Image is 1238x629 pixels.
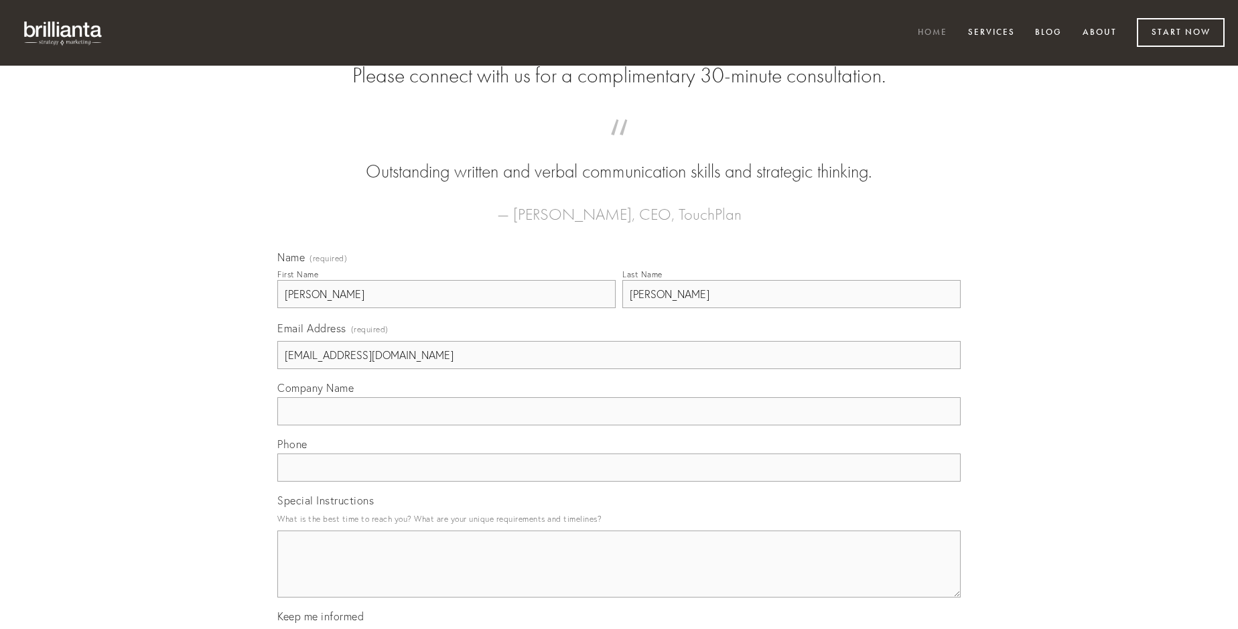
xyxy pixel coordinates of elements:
[277,494,374,507] span: Special Instructions
[959,22,1024,44] a: Services
[277,251,305,264] span: Name
[277,322,346,335] span: Email Address
[277,63,961,88] h2: Please connect with us for a complimentary 30-minute consultation.
[277,269,318,279] div: First Name
[277,437,307,451] span: Phone
[299,185,939,228] figcaption: — [PERSON_NAME], CEO, TouchPlan
[1137,18,1225,47] a: Start Now
[13,13,114,52] img: brillianta - research, strategy, marketing
[1026,22,1071,44] a: Blog
[1074,22,1125,44] a: About
[299,133,939,159] span: “
[309,255,347,263] span: (required)
[909,22,956,44] a: Home
[277,510,961,528] p: What is the best time to reach you? What are your unique requirements and timelines?
[351,320,389,338] span: (required)
[299,133,939,185] blockquote: Outstanding written and verbal communication skills and strategic thinking.
[277,381,354,395] span: Company Name
[277,610,364,623] span: Keep me informed
[622,269,663,279] div: Last Name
